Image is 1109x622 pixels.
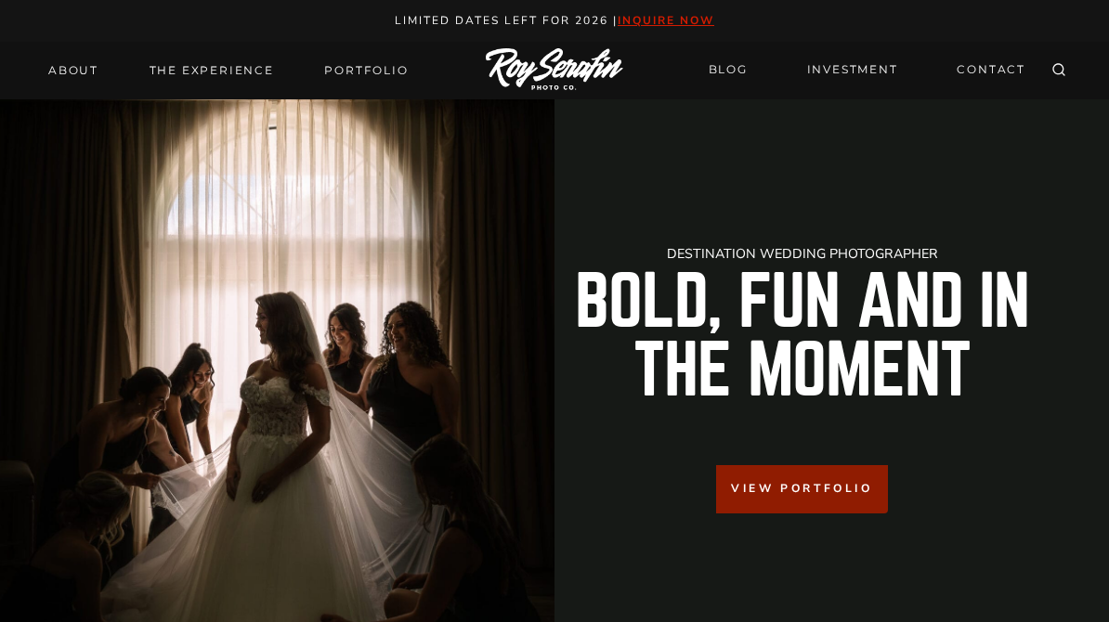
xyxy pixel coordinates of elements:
h2: Bold, Fun And in the Moment [569,268,1035,406]
a: BLOG [698,54,759,86]
nav: Secondary Navigation [698,54,1037,86]
button: View Search Form [1046,58,1072,84]
a: inquire now [618,13,714,28]
a: Portfolio [313,58,419,84]
a: INVESTMENT [796,54,909,86]
a: THE EXPERIENCE [138,58,285,84]
h1: Destination Wedding Photographer [569,248,1035,261]
a: About [37,58,110,84]
nav: Primary Navigation [37,58,420,84]
p: Limited Dates LEft for 2026 | [20,11,1089,31]
img: Logo of Roy Serafin Photo Co., featuring stylized text in white on a light background, representi... [486,48,623,92]
span: View Portfolio [731,480,872,498]
a: View Portfolio [716,465,887,512]
a: CONTACT [946,54,1037,86]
